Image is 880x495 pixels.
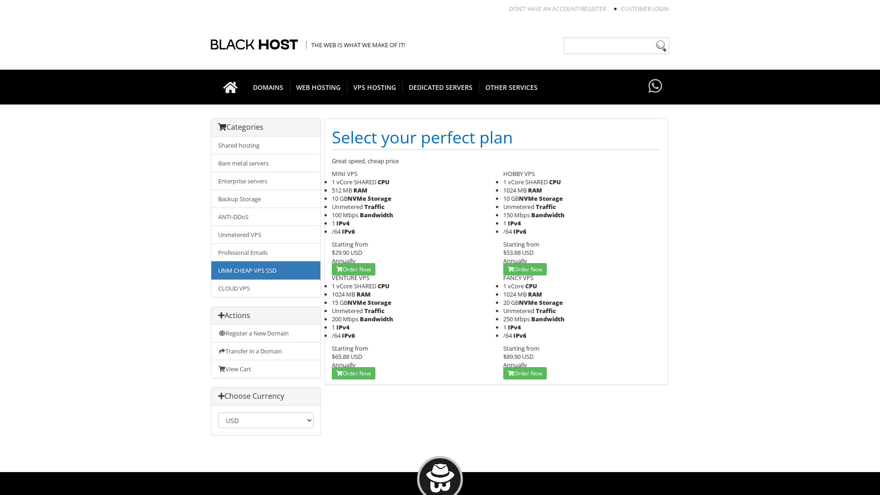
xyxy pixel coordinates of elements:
[503,274,533,282] span: FANCY VPS
[247,81,290,93] span: DOMAINS
[332,219,335,227] span: 1
[211,342,320,360] a: Transfer in a Domain
[503,367,547,379] a: Order Now
[503,344,661,369] div: Starting from Annually
[378,178,390,186] b: CPU
[528,290,542,298] b: RAM
[503,282,524,290] span: 1 vCore
[513,331,527,340] b: IPv6
[247,70,290,104] a: DOMAINS
[218,312,313,320] h3: Actions
[503,263,547,275] a: Order Now
[336,323,350,331] b: IPv4
[503,170,535,178] span: HOBBY VPS
[503,219,506,227] span: 1
[536,203,556,211] b: Traffic
[332,307,363,315] span: Unmetered
[368,298,391,307] b: Storage
[332,323,335,331] span: 1
[364,203,385,211] b: Traffic
[342,227,355,236] b: IPv6
[332,352,362,361] span: $65.88 USD
[531,211,565,219] b: Bandwidth
[531,315,565,323] b: Bandwidth
[503,248,533,257] span: $53.88 USD
[360,211,393,219] b: Bandwidth
[549,178,561,186] b: CPU
[519,298,538,307] b: NVMe
[332,248,362,257] span: $29.90 USD
[211,208,320,226] a: ANTI-DDoS
[503,290,527,298] span: 1024 MB
[211,324,320,342] a: Register a New Domain
[332,282,376,290] span: 1 vCore SHARED
[332,157,661,165] p: Great speed, cheap price
[211,243,320,262] a: Profesional Emails
[332,170,357,178] span: MINI VPS
[402,81,479,93] span: DEDICATED SERVERS
[503,315,530,323] span: 250 Mbps
[508,219,521,227] b: IPv4
[306,41,405,49] span: The Web is what we make of it!
[536,307,556,315] b: Traffic
[332,344,489,369] div: Starting from Annually
[503,178,548,186] span: 1 vCore SHARED
[332,315,358,323] span: 200 Mbps
[211,172,320,190] a: Enterprise servers
[332,178,376,186] span: 1 vCore SHARED
[426,464,455,493] img: BlackHOST mascont, Blacky.
[528,186,542,194] b: RAM
[503,331,512,340] span: /64
[503,227,512,236] span: /64
[332,331,341,340] span: /64
[211,360,320,378] a: View Cart
[332,126,661,150] h1: Select your perfect plan
[368,194,391,203] b: Storage
[211,225,320,244] a: Unmetered VPS
[332,227,341,236] span: /64
[342,331,355,340] b: IPv6
[357,290,371,298] b: RAM
[332,194,366,203] span: 10 GB
[539,298,563,307] b: Storage
[525,282,537,290] b: CPU
[539,194,563,203] b: Storage
[503,298,538,307] span: 20 GB
[621,5,669,13] a: Customer Login
[503,307,534,315] span: Unmetered
[336,219,350,227] b: IPv4
[218,123,313,132] h3: Categories
[332,263,375,275] a: Order Now
[503,194,538,203] span: 10 GB
[364,307,385,315] b: Traffic
[332,186,352,194] span: 512 MB
[218,392,313,401] h3: Choose Currency
[513,227,527,236] b: IPv6
[290,70,347,104] a: WEB HOSTING
[402,70,479,104] a: DEDICATED SERVERS
[479,70,544,104] a: OTHER SERVICES
[211,190,320,208] a: Backup Storage
[332,298,366,307] span: 15 GB
[290,81,347,93] span: WEB HOSTING
[508,323,521,331] b: IPv4
[503,323,506,331] span: 1
[564,38,669,54] input: Need help?
[503,211,530,219] span: 150 Mbps
[347,298,366,307] b: NVMe
[347,81,403,93] span: VPS HOSTING
[519,194,538,203] b: NVMe
[214,70,247,104] a: Go to homepage
[646,70,665,104] a: Have questions?
[332,367,375,379] a: Order Now
[479,81,544,93] span: OTHER SERVICES
[332,274,369,282] span: VENTURE VPS
[211,261,320,280] a: UNM CHEAP VPS SSD
[332,203,363,211] span: Unmetered
[332,211,358,219] span: 100 Mbps
[495,5,606,13] li: Don't have an account?
[332,240,489,265] div: Starting from Annually
[360,315,393,323] b: Bandwidth
[332,290,355,298] span: 1024 MB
